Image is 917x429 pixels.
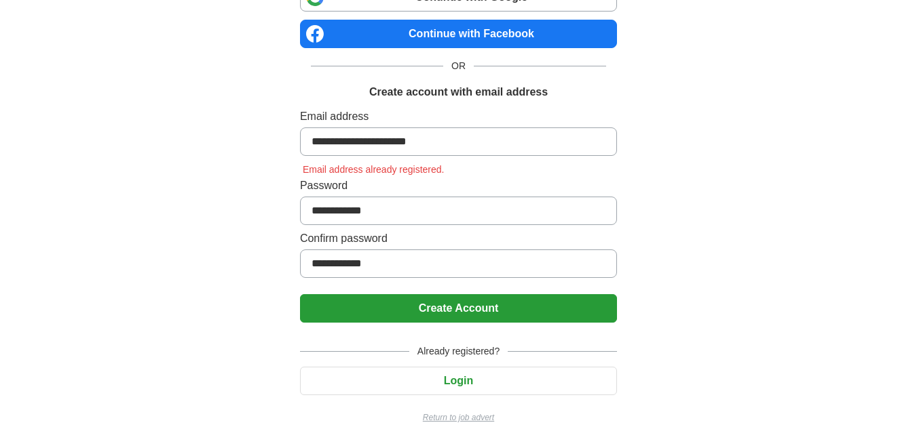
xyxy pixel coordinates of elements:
[300,230,617,247] label: Confirm password
[300,164,447,175] span: Email address already registered.
[300,178,617,194] label: Password
[369,84,548,100] h1: Create account with email address
[409,344,508,359] span: Already registered?
[443,59,474,73] span: OR
[300,411,617,424] a: Return to job advert
[300,108,617,125] label: Email address
[300,367,617,395] button: Login
[300,375,617,386] a: Login
[300,294,617,323] button: Create Account
[300,20,617,48] a: Continue with Facebook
